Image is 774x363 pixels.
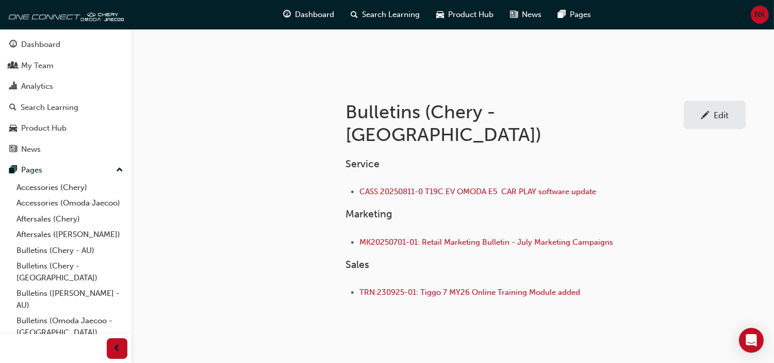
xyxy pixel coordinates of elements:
a: pages-iconPages [550,4,600,25]
span: Marketing [345,208,392,220]
span: News [522,9,542,21]
span: pencil-icon [701,111,710,121]
span: pages-icon [558,8,566,21]
span: people-icon [9,61,17,71]
a: Accessories (Chery) [12,180,127,196]
a: Search Learning [4,98,127,117]
div: My Team [21,60,54,72]
div: Pages [21,164,42,176]
span: search-icon [9,103,17,113]
a: News [4,140,127,159]
a: Aftersales ([PERSON_NAME]) [12,227,127,243]
a: TRN:230925-01: Tiggo 7 MY26 Online Training Module added [359,288,580,297]
span: Search Learning [363,9,420,21]
a: search-iconSearch Learning [343,4,429,25]
span: news-icon [9,145,17,154]
div: Open Intercom Messenger [739,328,764,353]
span: news-icon [510,8,518,21]
span: chart-icon [9,82,17,91]
a: CASS 20250811-0 T19C EV OMODA E5 CAR PLAY software update [359,187,596,196]
span: guage-icon [284,8,291,21]
span: car-icon [9,124,17,133]
div: Edit [714,110,729,120]
a: Analytics [4,77,127,96]
button: Pages [4,161,127,180]
span: guage-icon [9,40,17,50]
img: oneconnect [5,4,124,25]
span: search-icon [351,8,358,21]
button: DashboardMy TeamAnalyticsSearch LearningProduct HubNews [4,33,127,161]
div: Dashboard [21,39,60,51]
button: NK [751,6,769,24]
span: NK [755,9,765,21]
a: car-iconProduct Hub [429,4,502,25]
a: news-iconNews [502,4,550,25]
a: My Team [4,56,127,75]
span: Dashboard [295,9,335,21]
a: Bulletins (Omoda Jaecoo - [GEOGRAPHIC_DATA]) [12,313,127,340]
span: car-icon [437,8,444,21]
span: Sales [345,259,369,271]
a: Bulletins (Chery - AU) [12,243,127,259]
a: guage-iconDashboard [275,4,343,25]
a: Aftersales (Chery) [12,211,127,227]
span: Service [345,158,380,170]
span: Pages [570,9,591,21]
a: Accessories (Omoda Jaecoo) [12,195,127,211]
h1: Bulletins (Chery - [GEOGRAPHIC_DATA]) [345,101,684,146]
a: Dashboard [4,35,127,54]
div: Product Hub [21,122,67,134]
a: Edit [684,101,746,129]
a: Bulletins ([PERSON_NAME] - AU) [12,286,127,313]
div: News [21,144,41,155]
a: MK20250701-01: Retail Marketing Bulletin - July Marketing Campaigns [359,238,613,247]
a: Bulletins (Chery - [GEOGRAPHIC_DATA]) [12,258,127,286]
span: prev-icon [113,342,121,355]
span: up-icon [116,164,123,177]
a: Product Hub [4,119,127,138]
div: Search Learning [21,102,78,114]
div: Analytics [21,81,53,92]
span: Product Hub [449,9,494,21]
span: pages-icon [9,166,17,175]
